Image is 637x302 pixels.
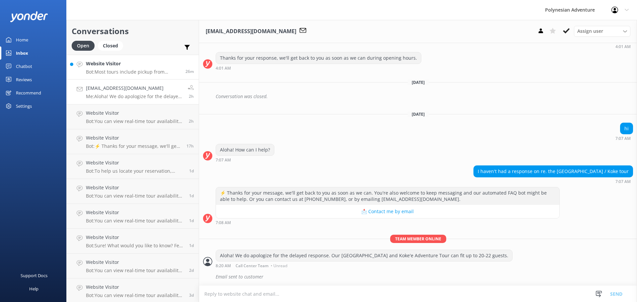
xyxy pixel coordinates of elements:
[216,263,513,268] div: Sep 07 2025 08:20am (UTC -10:00) Pacific/Honolulu
[86,69,180,75] p: Bot: Most tours include pickup from designated hotels. If you haven't provided your hotel informa...
[67,129,199,154] a: Website VisitorBot:⚡ Thanks for your message, we'll get back to you as soon as we can. You're als...
[390,235,446,243] span: Team member online
[408,111,429,117] span: [DATE]
[236,264,268,268] span: Call Center Team
[216,250,512,261] div: Aloha! We do apologize for the delayed response. Our [GEOGRAPHIC_DATA] and Koke'e Adventure Tour ...
[67,55,199,80] a: Website VisitorBot:Most tours include pickup from designated hotels. If you haven't provided your...
[474,166,633,177] div: I haven't had a response on re. the [GEOGRAPHIC_DATA] / Koke tour
[206,27,296,36] h3: [EMAIL_ADDRESS][DOMAIN_NAME]
[216,271,633,282] div: Email sent to customer
[615,180,631,184] strong: 7:07 AM
[86,143,181,149] p: Bot: ⚡ Thanks for your message, we'll get back to you as soon as we can. You're also welcome to k...
[86,259,184,266] h4: Website Visitor
[86,283,184,291] h4: Website Visitor
[216,187,559,205] div: ⚡ Thanks for your message, we'll get back to you as soon as we can. You're also welcome to keep m...
[21,269,47,282] div: Support Docs
[86,184,184,191] h4: Website Visitor
[510,44,633,49] div: Aug 30 2025 04:01am (UTC -10:00) Pacific/Honolulu
[10,11,48,22] img: yonder-white-logo.png
[216,157,274,162] div: Sep 07 2025 07:07am (UTC -10:00) Pacific/Honolulu
[189,243,194,248] span: Sep 05 2025 03:05pm (UTC -10:00) Pacific/Honolulu
[86,218,184,224] p: Bot: You can view real-time tour availability and book your Polynesian Adventure online at [URL][...
[189,292,194,298] span: Sep 04 2025 10:01am (UTC -10:00) Pacific/Honolulu
[408,80,429,85] span: [DATE]
[86,159,184,166] h4: Website Visitor
[86,109,184,117] h4: Website Visitor
[271,264,287,268] span: • Unread
[86,118,184,124] p: Bot: You can view real-time tour availability and book your Polynesian Adventure online at [URL][...
[67,154,199,179] a: Website VisitorBot:To help us locate your reservation, please share the full name used when booki...
[67,254,199,278] a: Website VisitorBot:You can view real-time tour availability and book your Polynesian Adventure on...
[577,28,603,35] span: Assign user
[67,104,199,129] a: Website VisitorBot:You can view real-time tour availability and book your Polynesian Adventure on...
[86,168,184,174] p: Bot: To help us locate your reservation, please share the full name used when booking, your trave...
[67,204,199,229] a: Website VisitorBot:You can view real-time tour availability and book your Polynesian Adventure on...
[620,123,633,134] div: hi
[216,66,231,70] strong: 4:01 AM
[86,268,184,273] p: Bot: You can view real-time tour availability and book your Polynesian Adventure online at [URL][...
[473,179,633,184] div: Sep 07 2025 07:07am (UTC -10:00) Pacific/Honolulu
[67,229,199,254] a: Website VisitorBot:Sure! What would you like to know? Feel free to ask about tour details, availa...
[86,60,180,67] h4: Website Visitor
[216,52,421,64] div: Thanks for your response, we'll get back to you as soon as we can during opening hours.
[189,218,194,223] span: Sep 05 2025 05:49pm (UTC -10:00) Pacific/Honolulu
[16,73,32,86] div: Reviews
[98,42,126,49] a: Closed
[16,33,28,46] div: Home
[86,292,184,298] p: Bot: You can view real-time tour availability and book your Polynesian Adventure online at [URL][...
[574,26,630,36] div: Assign User
[216,91,633,102] div: Conversation was closed.
[72,41,95,51] div: Open
[98,41,123,51] div: Closed
[86,134,181,142] h4: Website Visitor
[67,80,199,104] a: [EMAIL_ADDRESS][DOMAIN_NAME]Me:Aloha! We do apologize for the delayed response. Our [GEOGRAPHIC_D...
[615,137,631,141] strong: 7:07 AM
[86,243,184,249] p: Bot: Sure! What would you like to know? Feel free to ask about tour details, availability, pickup...
[216,144,274,155] div: Aloha! How can I help?
[16,46,28,60] div: Inbox
[86,93,183,99] p: Me: Aloha! We do apologize for the delayed response. Our [GEOGRAPHIC_DATA] and Koke'e Adventure T...
[216,205,559,218] button: 📩 Contact me by email
[615,136,633,141] div: Sep 07 2025 07:07am (UTC -10:00) Pacific/Honolulu
[67,179,199,204] a: Website VisitorBot:You can view real-time tour availability and book your Polynesian Adventure on...
[86,85,183,92] h4: [EMAIL_ADDRESS][DOMAIN_NAME]
[72,42,98,49] a: Open
[185,69,194,74] span: Sep 07 2025 10:24am (UTC -10:00) Pacific/Honolulu
[615,45,631,49] strong: 4:01 AM
[186,143,194,149] span: Sep 06 2025 05:44pm (UTC -10:00) Pacific/Honolulu
[216,66,421,70] div: Aug 30 2025 04:01am (UTC -10:00) Pacific/Honolulu
[203,271,633,282] div: 2025-09-07T18:24:22.218
[216,221,231,225] strong: 7:08 AM
[216,158,231,162] strong: 7:07 AM
[216,264,231,268] strong: 8:20 AM
[216,220,560,225] div: Sep 07 2025 07:08am (UTC -10:00) Pacific/Honolulu
[189,268,194,273] span: Sep 04 2025 04:34pm (UTC -10:00) Pacific/Honolulu
[16,99,32,113] div: Settings
[16,60,32,73] div: Chatbot
[189,168,194,174] span: Sep 06 2025 08:44am (UTC -10:00) Pacific/Honolulu
[189,93,194,99] span: Sep 07 2025 08:20am (UTC -10:00) Pacific/Honolulu
[72,25,194,37] h2: Conversations
[16,86,41,99] div: Recommend
[86,193,184,199] p: Bot: You can view real-time tour availability and book your Polynesian Adventure online at [URL][...
[203,91,633,102] div: 2025-09-04T13:23:25.959
[86,209,184,216] h4: Website Visitor
[189,193,194,199] span: Sep 05 2025 10:11pm (UTC -10:00) Pacific/Honolulu
[189,118,194,124] span: Sep 07 2025 08:14am (UTC -10:00) Pacific/Honolulu
[29,282,38,295] div: Help
[86,234,184,241] h4: Website Visitor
